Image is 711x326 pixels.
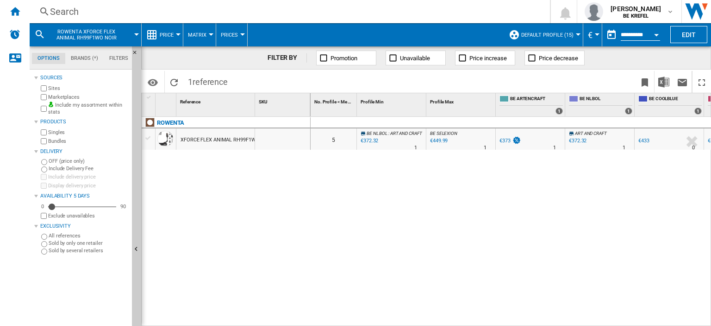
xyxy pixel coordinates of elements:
div: Delivery Time : 1 day [553,143,556,153]
input: OFF (price only) [41,159,47,165]
div: €433 [638,138,649,144]
button: Reload [165,71,183,93]
div: 5 [311,128,356,150]
div: SKU Sort None [257,93,310,108]
div: €373 [499,138,511,144]
button: Open calendar [648,25,665,42]
label: All references [49,232,128,239]
label: Exclude unavailables [48,212,128,219]
div: 1 offers sold by BE NL BOL [625,108,632,115]
label: Display delivery price [48,182,128,189]
md-tab-item: Filters [104,53,134,64]
button: € [588,23,597,46]
div: Exclusivity [40,223,128,230]
button: ROWENTA XFORCE FLEX ANIMAL RH99F1WO NOIR [49,23,133,46]
span: BE NL BOL [367,131,387,136]
input: All references [41,234,47,240]
label: Bundles [48,138,128,145]
label: Singles [48,129,128,136]
div: Sources [40,74,128,82]
label: Sold by only one retailer [49,240,128,247]
div: ROWENTA XFORCE FLEX ANIMAL RH99F1WO NOIR [34,23,137,46]
input: Marketplaces [41,94,47,100]
div: Delivery [40,148,128,155]
div: BE COOLBLUE 1 offers sold by BE COOLBLUE [636,93,704,116]
img: promotionV3.png [512,136,521,144]
span: BE COOLBLUE [649,96,702,103]
div: Sort None [428,93,495,108]
button: Price decrease [524,51,585,65]
div: FILTER BY [268,53,307,63]
span: Promotion [331,55,357,62]
span: Price [160,32,174,38]
div: Delivery Time : 0 day [692,143,695,153]
input: Include delivery price [41,174,47,180]
div: XFORCE FLEX ANIMAL RH99F1WO NOIR [181,129,273,151]
div: Sort None [178,93,255,108]
div: €372.32 [568,136,586,146]
img: alerts-logo.svg [9,29,20,40]
div: Availability 5 Days [40,192,128,200]
span: Profile Min [361,99,384,104]
span: Profile Max [430,99,454,104]
span: : ART AND CRAFT [388,131,422,136]
button: Send this report by email [673,71,692,93]
button: Hide [132,46,143,63]
span: 1 [183,71,232,90]
div: Search [50,5,526,18]
md-tab-item: Options [32,53,65,64]
label: Sold by several retailers [49,247,128,254]
div: €433 [637,136,649,146]
button: Price increase [455,51,515,65]
label: Sites [48,85,128,92]
input: Include Delivery Fee [41,166,47,173]
button: Unavailable [386,51,446,65]
div: BE ARTENCRAFT 1 offers sold by BE ARTENCRAFT [498,93,565,116]
span: BE SELEXION [430,131,457,136]
div: Sort None [257,93,310,108]
span: Price increase [469,55,507,62]
div: €372.32 [569,138,586,144]
button: Download in Excel [655,71,673,93]
div: 0 [39,203,46,210]
div: 90 [118,203,128,210]
div: Sort None [312,93,356,108]
input: Sold by only one retailer [41,241,47,247]
button: Default profile (15) [521,23,578,46]
div: Click to filter on that brand [157,117,184,128]
span: Price decrease [539,55,578,62]
button: Edit [670,26,707,43]
label: Include delivery price [48,173,128,180]
button: Options [143,74,162,90]
button: Prices [221,23,243,46]
span: ART AND CRAFT [575,131,607,136]
input: Display delivery price [41,213,47,219]
span: € [588,30,592,40]
span: No. Profile < Me [314,99,347,104]
div: Sort None [359,93,426,108]
button: Matrix [188,23,211,46]
button: Promotion [316,51,376,65]
span: Unavailable [400,55,430,62]
div: No. Profile < Me Sort None [312,93,356,108]
div: Reference Sort None [178,93,255,108]
input: Include my assortment within stats [41,103,47,115]
button: md-calendar [602,26,621,44]
div: Products [40,118,128,126]
md-tab-item: Brands (*) [65,53,104,64]
input: Bundles [41,138,47,144]
label: Marketplaces [48,94,128,101]
button: Bookmark this report [636,71,654,93]
button: Price [160,23,178,46]
div: Sort None [157,93,176,108]
span: Matrix [188,32,206,38]
div: €373 [498,136,521,146]
span: Prices [221,32,238,38]
input: Singles [41,129,47,135]
span: Default profile (15) [521,32,574,38]
div: Delivery Time : 1 day [414,143,417,153]
input: Sites [41,85,47,91]
button: Maximize [692,71,711,93]
input: Display delivery price [41,183,47,189]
